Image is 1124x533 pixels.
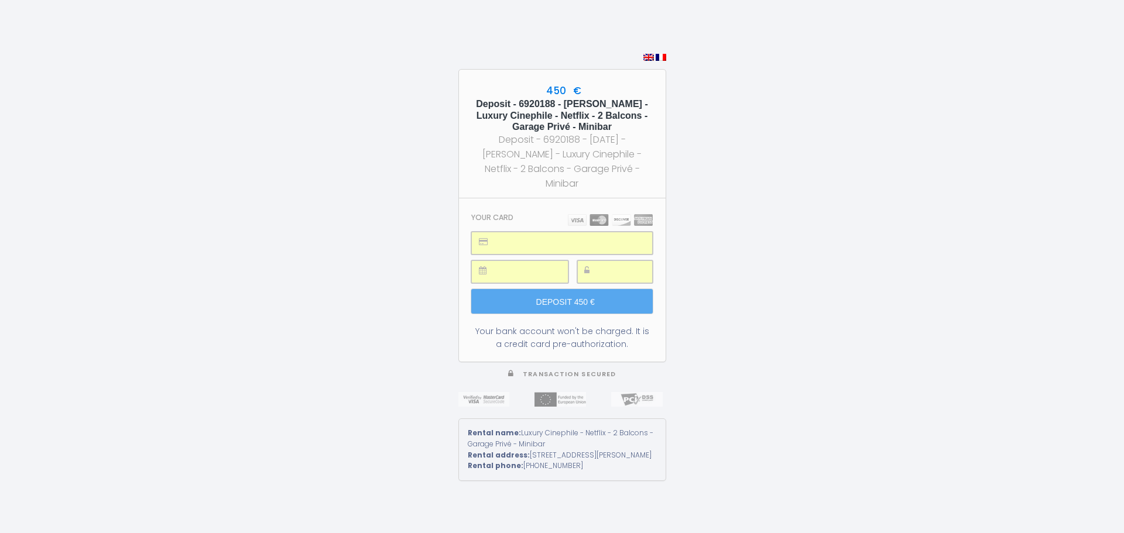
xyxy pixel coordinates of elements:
strong: Rental phone: [468,460,523,470]
h3: Your card [471,213,513,222]
div: [PHONE_NUMBER] [468,460,657,472]
input: Deposit 450 € [471,289,652,314]
div: Luxury Cinephile - Netflix - 2 Balcons - Garage Privé - Minibar [468,428,657,450]
div: [STREET_ADDRESS][PERSON_NAME] [468,450,657,461]
img: fr.png [656,54,666,61]
strong: Rental name: [468,428,521,438]
div: Deposit - 6920188 - [DATE] - [PERSON_NAME] - Luxury Cinephile - Netflix - 2 Balcons - Garage Priv... [470,132,655,191]
iframe: Secure card number input frame [498,232,652,254]
h5: Deposit - 6920188 - [PERSON_NAME] - Luxury Cinephile - Netflix - 2 Balcons - Garage Privé - Minibar [470,98,655,132]
img: en.png [643,54,654,61]
img: carts.png [568,214,653,226]
iframe: Secure expiration date input frame [498,261,567,283]
span: Transaction secured [523,370,616,379]
iframe: Secure CVC input frame [604,261,652,283]
strong: Rental address: [468,450,530,460]
div: Your bank account won't be charged. It is a credit card pre-authorization. [471,325,652,350]
span: 450 € [543,84,581,98]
